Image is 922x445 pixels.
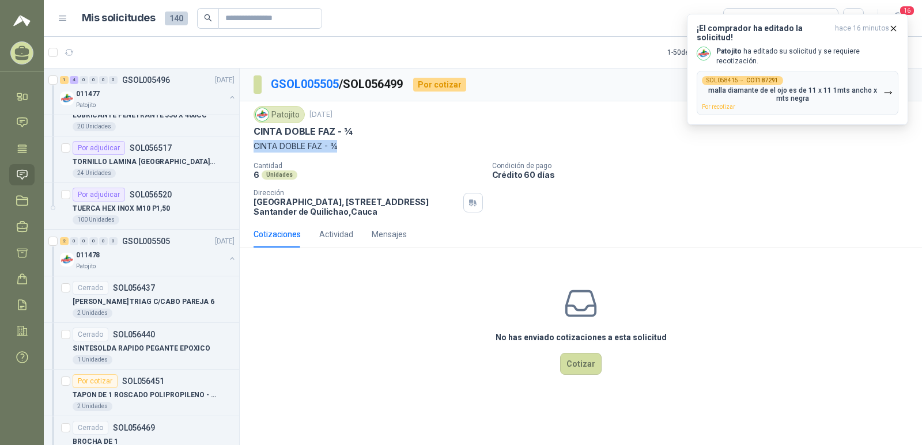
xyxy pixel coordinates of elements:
[496,331,667,344] h3: No has enviado cotizaciones a esta solicitud
[122,76,170,84] p: GSOL005496
[80,237,88,245] div: 0
[89,237,98,245] div: 0
[702,86,883,102] p: malla diamante de el ojo es de 11 x 11 1mts ancho x mts negra
[687,14,908,125] button: ¡El comprador ha editado la solicitud!hace 16 minutos Company LogoPatojito ha editado su solicitu...
[44,323,239,370] a: CerradoSOL056440SINTESOLDA RAPIDO PEGANTE EPOXICO1 Unidades
[76,101,96,110] p: Patojito
[319,228,353,241] div: Actividad
[73,421,108,435] div: Cerrado
[60,234,237,271] a: 2 0 0 0 0 0 GSOL005505[DATE] Company Logo011478Patojito
[73,157,216,168] p: TORNILLO LAMINA [GEOGRAPHIC_DATA] 8x3/4
[73,343,210,354] p: SINTESOLDA RAPIDO PEGANTE EPOXICO
[254,106,305,123] div: Patojito
[89,76,98,84] div: 0
[113,330,155,338] p: SOL056440
[492,162,917,170] p: Condición de pago
[109,237,118,245] div: 0
[667,43,738,62] div: 1 - 50 de 101
[44,370,239,416] a: Por cotizarSOL056451TAPON DE 1 ROSCADO POLIPROPILENO - HEMBRA NPT2 Unidades
[271,75,404,93] p: / SOL056499
[716,47,898,66] p: ha editado su solicitud y se requiere recotización.
[60,253,74,267] img: Company Logo
[899,5,915,16] span: 16
[73,122,116,131] div: 20 Unidades
[70,76,78,84] div: 4
[60,76,69,84] div: 1
[73,141,125,155] div: Por adjudicar
[165,12,188,25] span: 140
[254,170,259,180] p: 6
[492,170,917,180] p: Crédito 60 días
[887,8,908,29] button: 16
[254,228,301,241] div: Cotizaciones
[256,108,269,121] img: Company Logo
[76,250,100,261] p: 011478
[697,71,898,115] button: SOL058415→COT187291malla diamante de el ojo es de 11 x 11 1mts ancho x mts negraPor recotizar
[130,191,172,199] p: SOL056520
[204,14,212,22] span: search
[73,169,116,178] div: 24 Unidades
[44,183,239,230] a: Por adjudicarSOL056520TUERCA HEX INOX M10 P1,50100 Unidades
[215,75,235,86] p: [DATE]
[73,390,216,401] p: TAPON DE 1 ROSCADO POLIPROPILENO - HEMBRA NPT
[76,262,96,271] p: Patojito
[80,76,88,84] div: 0
[73,374,118,388] div: Por cotizar
[73,215,119,225] div: 100 Unidades
[60,92,74,105] img: Company Logo
[254,125,353,138] p: CINTA DOBLE FAZ - ¾
[13,14,31,28] img: Logo peakr
[702,76,783,85] div: SOL058415 →
[746,78,779,83] b: COT187291
[76,89,100,100] p: 011477
[60,73,237,110] a: 1 4 0 0 0 0 GSOL005496[DATE] Company Logo011477Patojito
[109,76,118,84] div: 0
[99,76,108,84] div: 0
[44,276,239,323] a: CerradoSOL056437[PERSON_NAME] TRIAG C/CABO PAREJA 62 Unidades
[73,328,108,341] div: Cerrado
[73,296,214,307] p: [PERSON_NAME] TRIAG C/CABO PAREJA 6
[271,77,339,91] a: GSOL005505
[309,109,332,120] p: [DATE]
[73,281,108,295] div: Cerrado
[73,188,125,201] div: Por adjudicar
[44,136,239,183] a: Por adjudicarSOL056517TORNILLO LAMINA [GEOGRAPHIC_DATA] 8x3/424 Unidades
[262,170,297,180] div: Unidades
[113,424,155,432] p: SOL056469
[731,12,755,25] div: Todas
[716,47,742,55] b: Patojito
[73,203,170,214] p: TUERCA HEX INOX M10 P1,50
[82,10,156,26] h1: Mis solicitudes
[254,140,908,153] p: CINTA DOBLE FAZ - ¾
[702,104,735,110] span: Por recotizar
[254,197,459,216] p: [GEOGRAPHIC_DATA], [STREET_ADDRESS] Santander de Quilichao , Cauca
[697,47,710,60] img: Company Logo
[697,24,830,42] h3: ¡El comprador ha editado la solicitud!
[73,355,112,364] div: 1 Unidades
[99,237,108,245] div: 0
[130,144,172,152] p: SOL056517
[70,237,78,245] div: 0
[215,236,235,247] p: [DATE]
[122,377,164,385] p: SOL056451
[60,237,69,245] div: 2
[560,353,602,375] button: Cotizar
[413,78,466,92] div: Por cotizar
[122,237,170,245] p: GSOL005505
[73,110,207,121] p: LUBRICANTE PENETRANTE 556 X 400CC
[254,189,459,197] p: Dirección
[372,228,407,241] div: Mensajes
[835,24,889,42] span: hace 16 minutos
[254,162,483,170] p: Cantidad
[73,309,112,318] div: 2 Unidades
[113,284,155,292] p: SOL056437
[73,402,112,411] div: 2 Unidades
